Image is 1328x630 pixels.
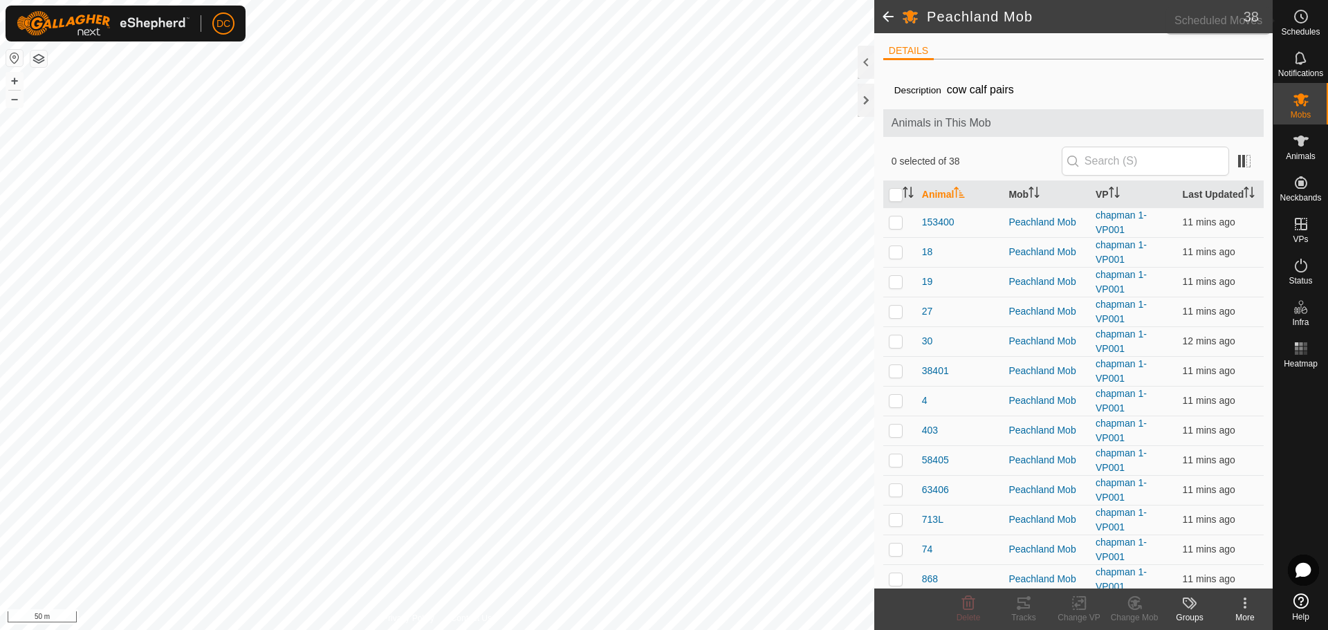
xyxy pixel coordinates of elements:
span: 74 [922,542,933,557]
button: + [6,73,23,89]
a: chapman 1-VP001 [1096,269,1147,295]
span: Infra [1292,318,1309,326]
button: – [6,91,23,107]
span: 19 [922,275,933,289]
button: Map Layers [30,50,47,67]
div: Peachland Mob [1008,364,1085,378]
a: Contact Us [451,612,492,624]
span: 19 Aug 2025, 9:45 am [1183,544,1235,555]
div: Peachland Mob [1008,572,1085,586]
img: Gallagher Logo [17,11,190,36]
th: Last Updated [1177,181,1264,208]
div: Peachland Mob [1008,334,1085,349]
span: DC [216,17,230,31]
div: Peachland Mob [1008,393,1085,408]
input: Search (S) [1062,147,1229,176]
a: Help [1273,588,1328,627]
span: 153400 [922,215,954,230]
a: chapman 1-VP001 [1096,566,1147,592]
div: Peachland Mob [1008,453,1085,467]
span: Delete [957,613,981,622]
div: Peachland Mob [1008,304,1085,319]
div: Change Mob [1107,611,1162,624]
span: 19 Aug 2025, 9:45 am [1183,306,1235,317]
div: Peachland Mob [1008,423,1085,438]
span: 19 Aug 2025, 9:45 am [1183,395,1235,406]
div: More [1217,611,1273,624]
span: 58405 [922,453,949,467]
div: Peachland Mob [1008,483,1085,497]
a: chapman 1-VP001 [1096,388,1147,414]
p-sorticon: Activate to sort [1109,189,1120,200]
span: cow calf pairs [941,78,1020,101]
span: 27 [922,304,933,319]
span: 19 Aug 2025, 9:45 am [1183,246,1235,257]
span: Mobs [1291,111,1311,119]
label: Description [894,85,941,95]
div: Peachland Mob [1008,215,1085,230]
span: 713L [922,512,943,527]
div: Tracks [996,611,1051,624]
span: 0 selected of 38 [892,154,1062,169]
a: chapman 1-VP001 [1096,299,1147,324]
span: 868 [922,572,938,586]
span: 19 Aug 2025, 9:45 am [1183,573,1235,584]
span: Neckbands [1280,194,1321,202]
span: 19 Aug 2025, 9:45 am [1183,276,1235,287]
a: chapman 1-VP001 [1096,507,1147,532]
a: chapman 1-VP001 [1096,447,1147,473]
span: 63406 [922,483,949,497]
p-sorticon: Activate to sort [1029,189,1040,200]
span: 38401 [922,364,949,378]
span: Animals in This Mob [892,115,1255,131]
span: Status [1289,277,1312,285]
span: 19 Aug 2025, 9:45 am [1183,514,1235,525]
div: Peachland Mob [1008,245,1085,259]
div: Groups [1162,611,1217,624]
span: Schedules [1281,28,1320,36]
th: VP [1090,181,1177,208]
p-sorticon: Activate to sort [903,189,914,200]
span: Heatmap [1284,360,1318,368]
p-sorticon: Activate to sort [1244,189,1255,200]
span: 19 Aug 2025, 9:43 am [1183,335,1235,346]
div: Peachland Mob [1008,275,1085,289]
div: Change VP [1051,611,1107,624]
a: chapman 1-VP001 [1096,477,1147,503]
span: 18 [922,245,933,259]
span: 30 [922,334,933,349]
span: 19 Aug 2025, 9:45 am [1183,216,1235,228]
a: chapman 1-VP001 [1096,210,1147,235]
span: 4 [922,393,928,408]
span: Animals [1286,152,1316,160]
a: chapman 1-VP001 [1096,418,1147,443]
span: 403 [922,423,938,438]
p-sorticon: Activate to sort [954,189,965,200]
span: 19 Aug 2025, 9:45 am [1183,484,1235,495]
th: Animal [916,181,1004,208]
li: DETAILS [883,44,934,60]
a: Privacy Policy [382,612,434,624]
span: 38 [1244,6,1259,27]
div: Peachland Mob [1008,542,1085,557]
a: chapman 1-VP001 [1096,537,1147,562]
span: Help [1292,613,1309,621]
span: VPs [1293,235,1308,243]
span: 19 Aug 2025, 9:45 am [1183,425,1235,436]
a: chapman 1-VP001 [1096,328,1147,354]
a: chapman 1-VP001 [1096,358,1147,384]
th: Mob [1003,181,1090,208]
a: chapman 1-VP001 [1096,239,1147,265]
span: 19 Aug 2025, 9:45 am [1183,454,1235,465]
button: Reset Map [6,50,23,66]
h2: Peachland Mob [927,8,1244,25]
span: Notifications [1278,69,1323,77]
span: 19 Aug 2025, 9:45 am [1183,365,1235,376]
div: Peachland Mob [1008,512,1085,527]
